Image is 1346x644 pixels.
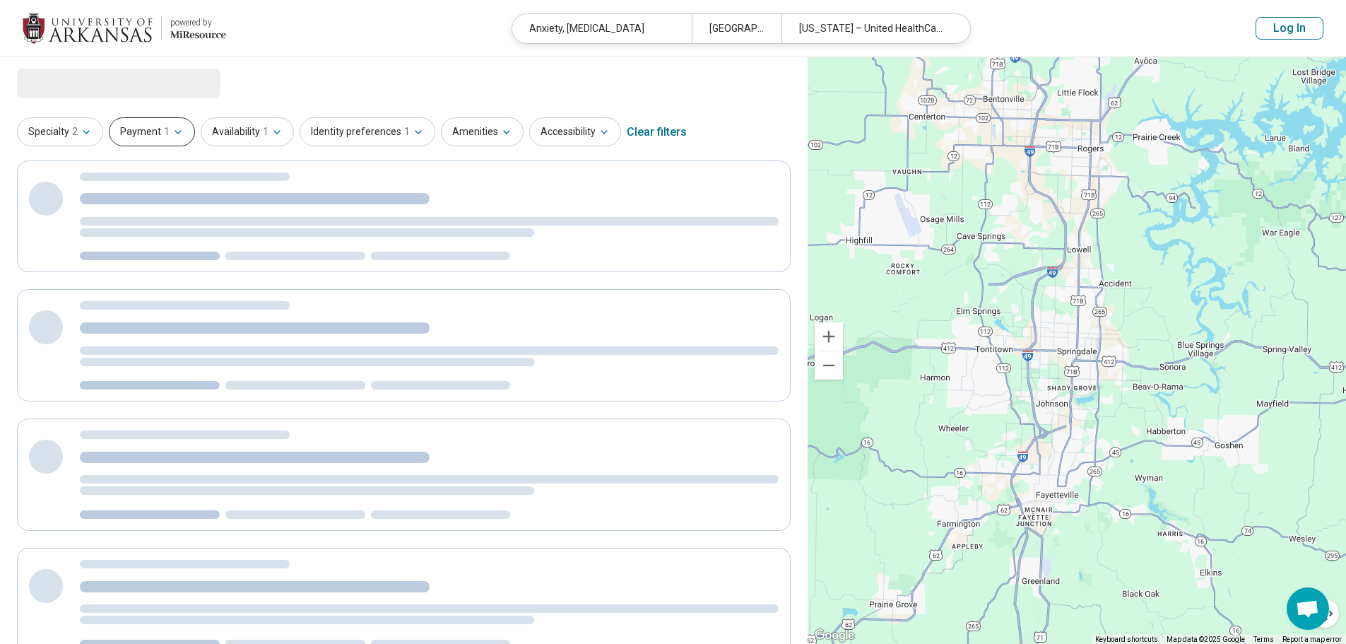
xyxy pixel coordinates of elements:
[815,322,843,351] button: Zoom in
[529,117,621,146] button: Accessibility
[627,115,687,149] div: Clear filters
[1287,587,1329,630] a: Open chat
[23,11,153,45] img: University of Arkansas
[1167,636,1245,643] span: Map data ©2025 Google
[1256,17,1323,40] button: Log In
[815,351,843,380] button: Zoom out
[512,14,692,43] div: Anxiety, [MEDICAL_DATA]
[1253,636,1274,643] a: Terms
[23,11,226,45] a: University of Arkansaspowered by
[781,14,961,43] div: [US_STATE] – United HealthCare
[404,124,410,139] span: 1
[17,117,103,146] button: Specialty2
[441,117,524,146] button: Amenities
[170,16,226,29] div: powered by
[17,69,136,97] span: Loading...
[201,117,294,146] button: Availability1
[692,14,781,43] div: [GEOGRAPHIC_DATA], [GEOGRAPHIC_DATA]
[300,117,435,146] button: Identity preferences1
[164,124,170,139] span: 1
[263,124,268,139] span: 1
[1282,636,1342,643] a: Report a map error
[72,124,78,139] span: 2
[109,117,195,146] button: Payment1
